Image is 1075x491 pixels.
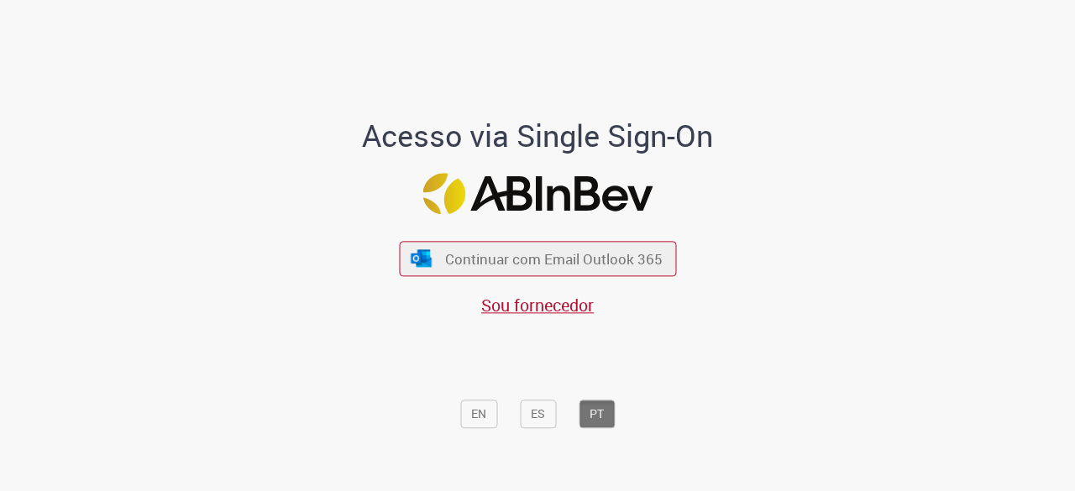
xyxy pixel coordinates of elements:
[399,242,676,276] button: ícone Azure/Microsoft 360 Continuar com Email Outlook 365
[305,120,771,154] h1: Acesso via Single Sign-On
[520,400,556,429] button: ES
[460,400,497,429] button: EN
[481,294,594,316] a: Sou fornecedor
[410,249,433,267] img: ícone Azure/Microsoft 360
[422,173,653,214] img: Logo ABInBev
[445,249,663,269] span: Continuar com Email Outlook 365
[579,400,615,429] button: PT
